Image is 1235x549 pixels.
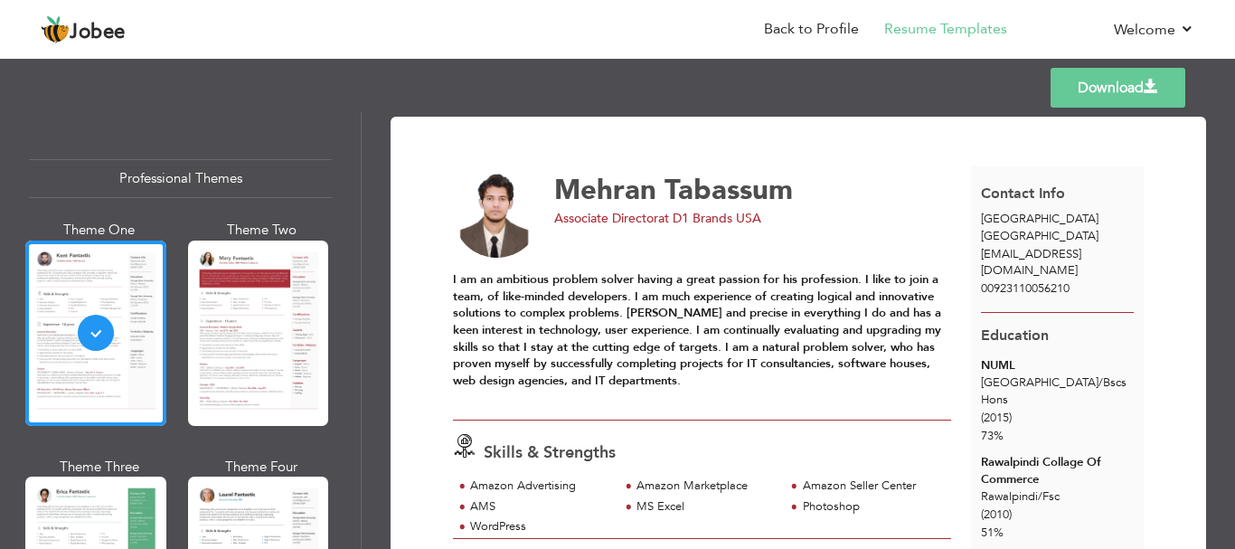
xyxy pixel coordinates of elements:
[1058,14,1087,43] img: Profile Img
[470,518,608,535] div: WordPress
[981,454,1134,487] div: Rawalpindi Collage Of Commerce
[981,357,1134,374] div: NUML
[658,210,761,227] span: at D1 Brands USA
[981,246,1081,279] span: [EMAIL_ADDRESS][DOMAIN_NAME]
[764,19,859,40] a: Back to Profile
[981,184,1065,204] span: Contact Info
[470,498,608,516] div: AMS
[484,441,616,464] span: Skills & Strengths
[981,506,1012,523] span: (2010)
[665,171,793,209] span: Tabassum
[70,23,126,43] span: Jobee
[981,410,1012,426] span: (2015)
[453,170,542,259] img: No image
[981,525,1004,541] span: 51%
[192,458,333,477] div: Theme Four
[981,228,1098,244] span: [GEOGRAPHIC_DATA]
[29,221,170,240] div: Theme One
[981,488,1060,505] span: Rawalpindi Fsc
[1051,68,1185,108] a: Download
[981,280,1070,297] span: 00923110056210
[1038,488,1042,505] span: /
[803,498,941,516] div: Photoshop
[636,478,775,495] div: Amazon Marketplace
[29,458,170,477] div: Theme Three
[41,15,126,44] a: Jobee
[981,211,1098,227] span: [GEOGRAPHIC_DATA]
[981,428,1004,444] span: 73%
[41,15,70,44] img: jobee.io
[636,498,775,516] div: MS Excel
[470,478,608,495] div: Amazon Advertising
[803,478,941,495] div: Amazon Seller Center
[884,19,1007,40] a: Resume Templates
[29,159,332,198] div: Professional Themes
[554,171,656,209] span: Mehran
[981,374,1127,408] span: [GEOGRAPHIC_DATA] Bscs Hons
[1114,19,1194,41] a: Welcome
[554,210,658,227] span: Associate Director
[981,326,1049,345] span: Education
[1098,374,1103,391] span: /
[453,271,941,388] strong: I am an ambitious problem solver having a great passion for his profession. I like to join a team...
[192,221,333,240] div: Theme Two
